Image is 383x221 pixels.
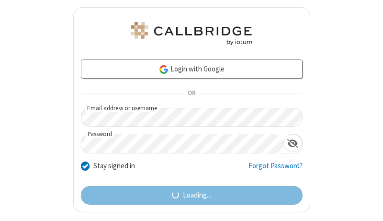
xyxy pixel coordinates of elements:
button: Loading... [81,186,303,205]
input: Password [81,134,283,153]
label: Stay signed in [93,161,135,172]
img: Astra [129,22,254,45]
a: Login with Google [81,59,303,79]
input: Email address or username [81,108,303,127]
img: google-icon.png [158,64,169,75]
iframe: Chat [359,196,376,214]
a: Forgot Password? [248,161,303,179]
span: OR [184,87,199,100]
div: Show password [283,134,302,152]
span: Loading... [183,190,211,201]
